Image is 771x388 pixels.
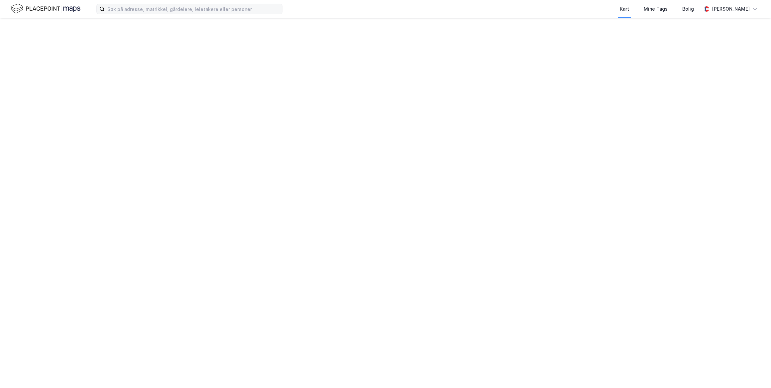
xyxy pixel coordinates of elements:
[644,5,668,13] div: Mine Tags
[105,4,282,14] input: Søk på adresse, matrikkel, gårdeiere, leietakere eller personer
[738,356,771,388] iframe: Chat Widget
[620,5,629,13] div: Kart
[712,5,750,13] div: [PERSON_NAME]
[682,5,694,13] div: Bolig
[11,3,80,15] img: logo.f888ab2527a4732fd821a326f86c7f29.svg
[738,356,771,388] div: Kontrollprogram for chat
